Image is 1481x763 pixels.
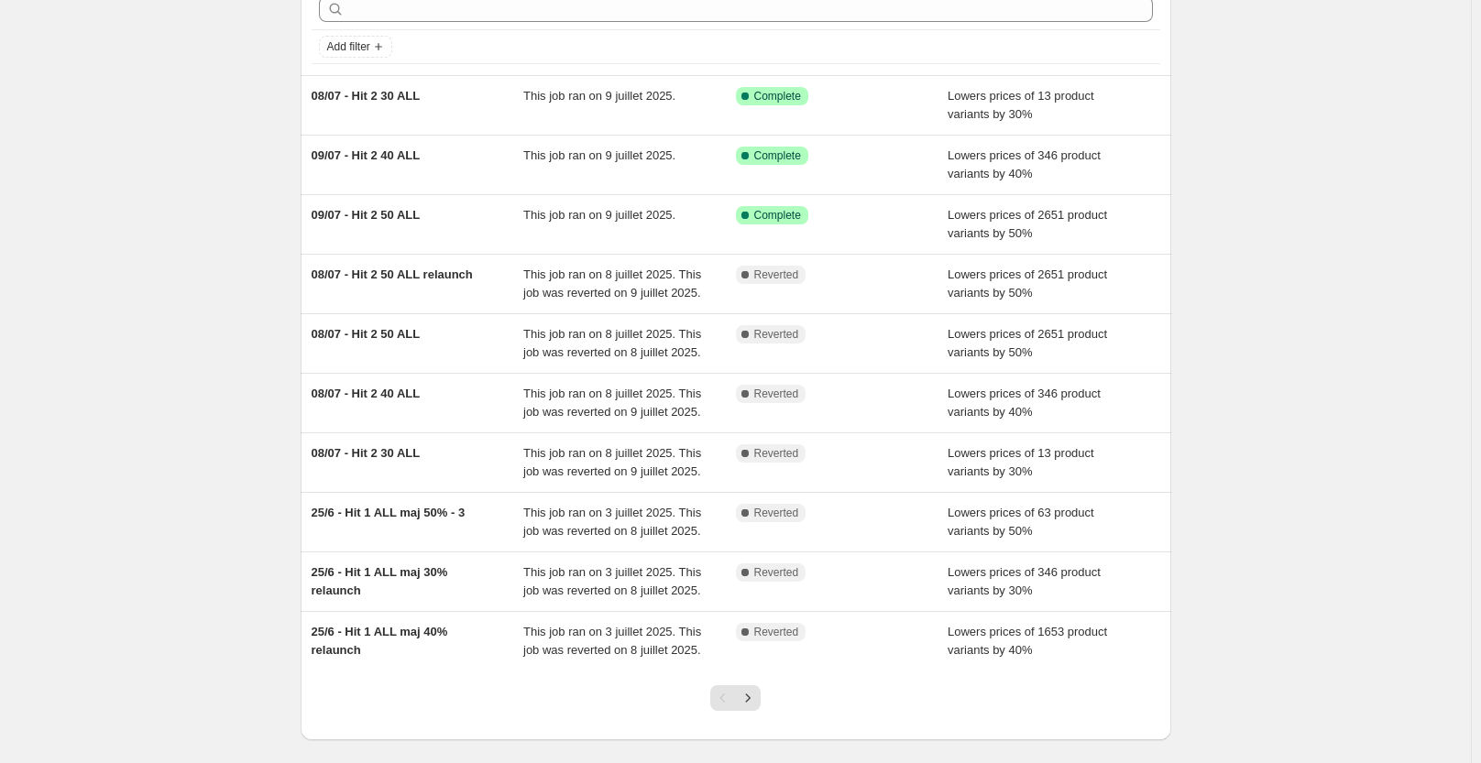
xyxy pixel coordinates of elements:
[710,685,761,711] nav: Pagination
[312,327,421,341] span: 08/07 - Hit 2 50 ALL
[754,625,799,639] span: Reverted
[312,625,448,657] span: 25/6 - Hit 1 ALL maj 40% relaunch
[523,208,675,222] span: This job ran on 9 juillet 2025.
[754,208,801,223] span: Complete
[948,148,1101,180] span: Lowers prices of 346 product variants by 40%
[754,89,801,104] span: Complete
[948,446,1094,478] span: Lowers prices of 13 product variants by 30%
[754,446,799,461] span: Reverted
[948,506,1094,538] span: Lowers prices of 63 product variants by 50%
[312,446,421,460] span: 08/07 - Hit 2 30 ALL
[523,267,701,300] span: This job ran on 8 juillet 2025. This job was reverted on 9 juillet 2025.
[319,36,392,58] button: Add filter
[948,208,1107,240] span: Lowers prices of 2651 product variants by 50%
[754,148,801,163] span: Complete
[327,39,370,54] span: Add filter
[948,267,1107,300] span: Lowers prices of 2651 product variants by 50%
[735,685,761,711] button: Next
[523,565,701,597] span: This job ran on 3 juillet 2025. This job was reverted on 8 juillet 2025.
[523,506,701,538] span: This job ran on 3 juillet 2025. This job was reverted on 8 juillet 2025.
[754,387,799,401] span: Reverted
[312,208,421,222] span: 09/07 - Hit 2 50 ALL
[754,267,799,282] span: Reverted
[312,89,421,103] span: 08/07 - Hit 2 30 ALL
[312,506,466,519] span: 25/6 - Hit 1 ALL maj 50% - 3
[523,387,701,419] span: This job ran on 8 juillet 2025. This job was reverted on 9 juillet 2025.
[948,565,1101,597] span: Lowers prices of 346 product variants by 30%
[312,148,421,162] span: 09/07 - Hit 2 40 ALL
[312,565,448,597] span: 25/6 - Hit 1 ALL maj 30% relaunch
[948,327,1107,359] span: Lowers prices of 2651 product variants by 50%
[523,625,701,657] span: This job ran on 3 juillet 2025. This job was reverted on 8 juillet 2025.
[312,267,473,281] span: 08/07 - Hit 2 50 ALL relaunch
[312,387,421,400] span: 08/07 - Hit 2 40 ALL
[754,327,799,342] span: Reverted
[754,506,799,520] span: Reverted
[948,625,1107,657] span: Lowers prices of 1653 product variants by 40%
[948,387,1101,419] span: Lowers prices of 346 product variants by 40%
[523,148,675,162] span: This job ran on 9 juillet 2025.
[948,89,1094,121] span: Lowers prices of 13 product variants by 30%
[523,327,701,359] span: This job ran on 8 juillet 2025. This job was reverted on 8 juillet 2025.
[754,565,799,580] span: Reverted
[523,446,701,478] span: This job ran on 8 juillet 2025. This job was reverted on 9 juillet 2025.
[523,89,675,103] span: This job ran on 9 juillet 2025.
